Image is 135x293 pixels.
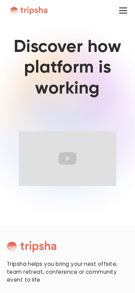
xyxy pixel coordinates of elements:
[7,6,60,15] a: home
[115,3,128,19] div: menu
[19,131,116,186] iframe: Platform video
[10,6,47,15] img: Tripsha Logo
[7,241,56,252] img: Tripsha Logo
[7,37,128,99] h1: Discover how platform is working
[7,260,128,284] div: Tripsha helps you bring your next offsite, team retreat, conference or community event to life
